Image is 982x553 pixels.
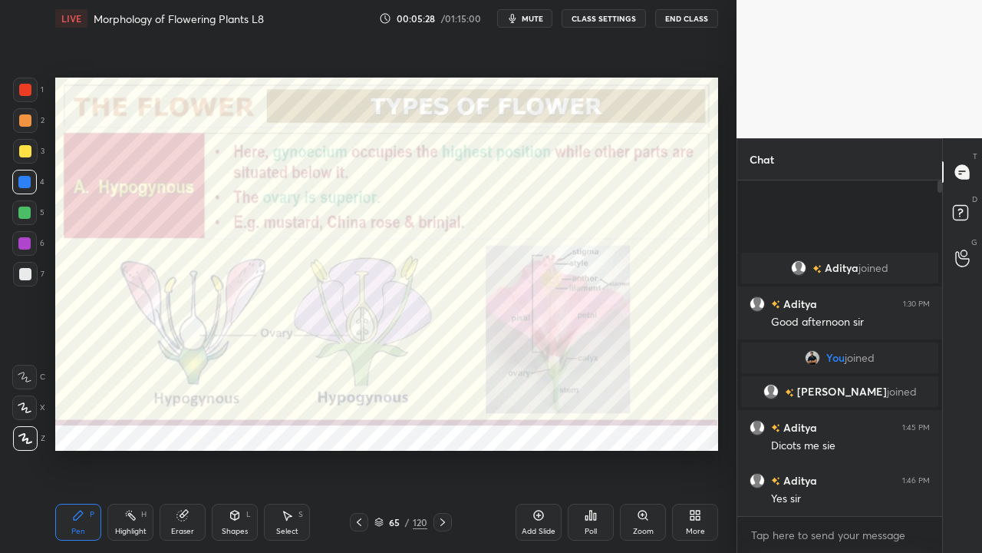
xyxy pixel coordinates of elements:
div: 1:30 PM [903,300,930,309]
div: Pen [71,528,85,535]
p: Chat [737,139,786,180]
h4: Morphology of Flowering Plants L8 [94,12,264,26]
div: 5 [12,200,44,225]
div: X [12,396,45,420]
h6: Aditya [780,296,817,312]
button: End Class [655,9,718,28]
span: joined [845,352,875,364]
div: More [686,528,705,535]
span: Aditya [825,262,858,274]
button: CLASS SETTINGS [562,9,646,28]
div: Zoom [633,528,654,535]
div: grid [737,250,942,516]
div: H [141,511,147,518]
p: G [971,237,977,248]
div: Highlight [115,528,147,535]
div: 65 [387,518,402,527]
div: 6 [12,231,44,256]
div: Select [276,528,298,535]
span: joined [887,386,917,398]
div: P [90,511,94,518]
span: You [826,352,845,364]
p: D [972,194,977,205]
div: 1:46 PM [902,476,930,485]
img: default.png [750,296,765,312]
button: mute [497,9,552,28]
img: no-rating-badge.077c3623.svg [785,389,794,397]
div: Z [13,426,45,451]
span: [PERSON_NAME] [797,386,887,398]
span: mute [522,13,543,24]
div: / [405,518,410,527]
span: joined [858,262,888,274]
div: 7 [13,262,44,286]
h6: Aditya [780,472,817,488]
div: Yes sir [771,492,930,507]
p: T [973,151,977,162]
div: S [298,511,303,518]
img: no-rating-badge.077c3623.svg [812,265,822,273]
div: 120 [413,515,427,529]
img: no-rating-badge.077c3623.svg [771,477,780,485]
div: 1:45 PM [902,423,930,432]
img: default.png [750,420,765,435]
img: no-rating-badge.077c3623.svg [771,424,780,432]
img: e79474230d8842dfbc566d253cde689a.jpg [805,350,820,366]
img: no-rating-badge.077c3623.svg [771,300,780,309]
div: Good afternoon sir [771,315,930,330]
img: default.png [791,260,806,276]
div: 4 [12,170,44,194]
div: C [12,365,45,389]
div: 3 [13,139,44,164]
h6: Aditya [780,419,817,435]
div: Poll [585,528,597,535]
div: Add Slide [522,528,555,535]
div: 2 [13,108,44,133]
div: L [246,511,251,518]
img: default.png [763,384,779,399]
div: Dicots me sie [771,439,930,454]
div: LIVE [55,9,87,28]
img: default.png [750,473,765,488]
div: Shapes [222,528,248,535]
div: 1 [13,78,44,102]
div: Eraser [171,528,194,535]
